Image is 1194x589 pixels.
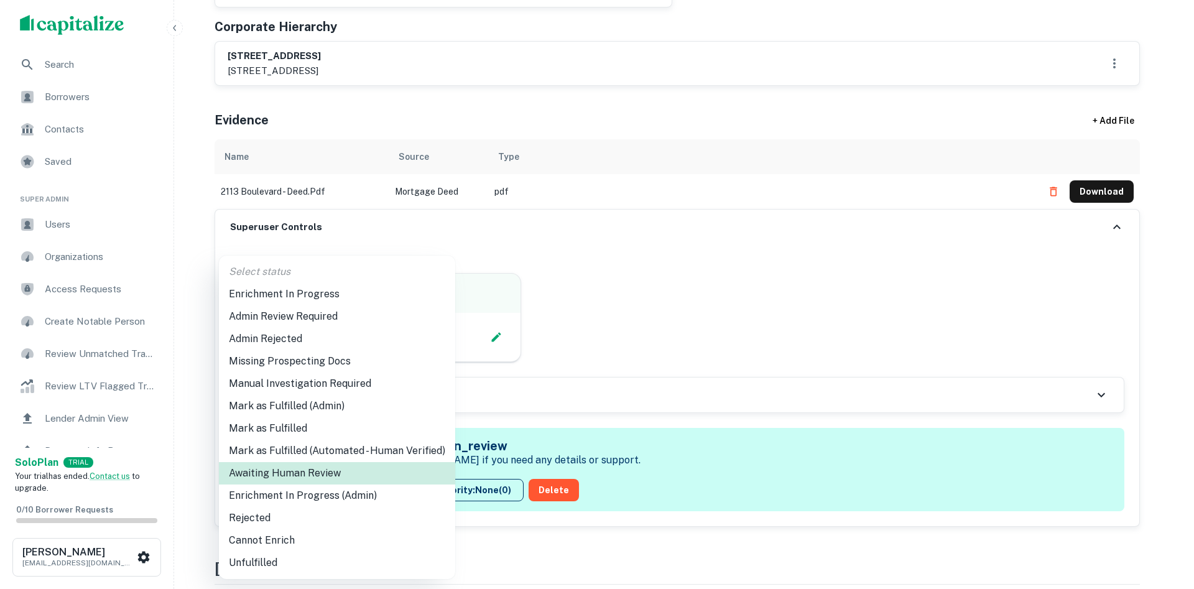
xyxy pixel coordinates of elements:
[219,462,455,485] li: Awaiting Human Review
[219,552,455,574] li: Unfulfilled
[219,373,455,395] li: Manual Investigation Required
[219,507,455,529] li: Rejected
[219,283,455,305] li: Enrichment In Progress
[219,440,455,462] li: Mark as Fulfilled (Automated - Human Verified)
[219,328,455,350] li: Admin Rejected
[1132,489,1194,549] iframe: Chat Widget
[219,395,455,417] li: Mark as Fulfilled (Admin)
[219,417,455,440] li: Mark as Fulfilled
[219,350,455,373] li: Missing Prospecting Docs
[219,529,455,552] li: Cannot Enrich
[219,485,455,507] li: Enrichment In Progress (Admin)
[219,305,455,328] li: Admin Review Required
